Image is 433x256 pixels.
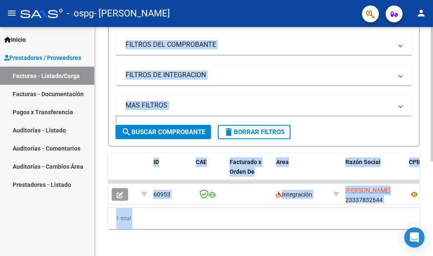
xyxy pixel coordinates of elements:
[108,208,419,229] div: 1 total
[342,153,406,190] datatable-header-cell: Razón Social
[230,159,261,175] span: Facturado x Orden De
[121,127,132,137] mat-icon: search
[4,35,26,44] span: Inicio
[115,65,412,85] mat-expansion-panel-header: FILTROS DE INTEGRACION
[224,127,234,137] mat-icon: delete
[121,128,205,136] span: Buscar Comprobante
[224,128,285,136] span: Borrar Filtros
[404,227,425,248] div: Open Intercom Messenger
[273,153,330,190] datatable-header-cell: Area
[192,153,226,190] datatable-header-cell: CAE
[7,8,17,18] mat-icon: menu
[115,125,211,139] button: Buscar Comprobante
[115,95,412,116] mat-expansion-panel-header: MAS FILTROS
[67,4,94,23] span: - ospg
[126,70,392,80] mat-panel-title: FILTROS DE INTEGRACION
[126,101,392,110] mat-panel-title: MAS FILTROS
[126,40,392,49] mat-panel-title: FILTROS DEL COMPROBANTE
[94,4,170,23] span: - [PERSON_NAME]
[409,159,424,165] span: CPBT
[345,187,391,194] span: [PERSON_NAME]
[150,153,192,190] datatable-header-cell: ID
[276,159,289,165] span: Area
[345,186,402,203] div: 23337832644
[276,191,312,198] span: Integración
[416,8,426,18] mat-icon: person
[153,159,159,165] span: ID
[345,159,381,165] span: Razón Social
[226,153,273,190] datatable-header-cell: Facturado x Orden De
[218,125,290,139] button: Borrar Filtros
[115,35,412,55] mat-expansion-panel-header: FILTROS DEL COMPROBANTE
[196,159,207,165] span: CAE
[4,53,81,62] span: Prestadores / Proveedores
[153,191,170,198] span: 60953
